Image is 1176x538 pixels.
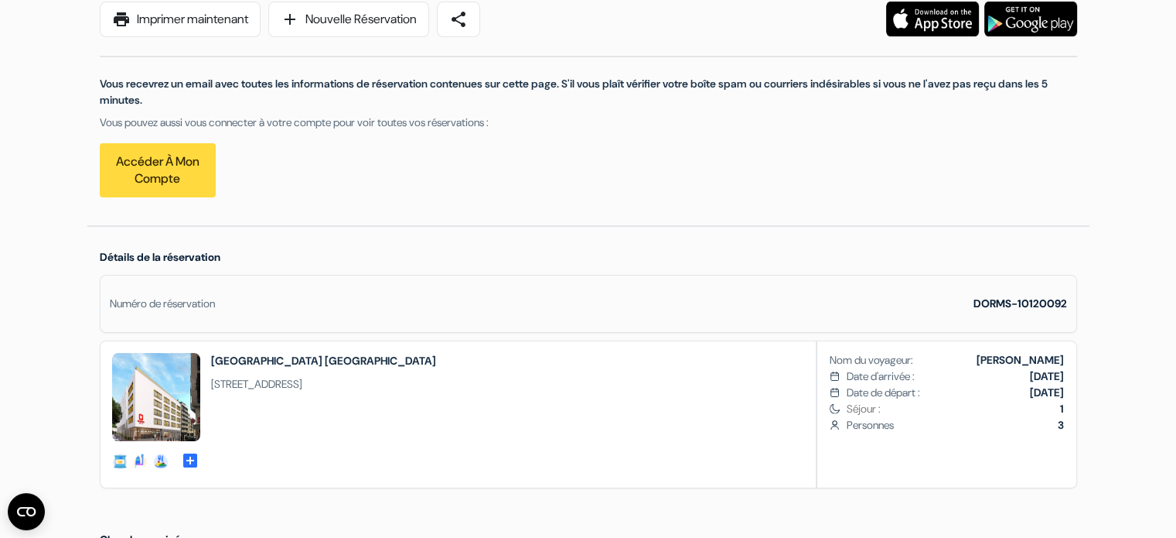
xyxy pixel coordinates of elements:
span: share [449,10,468,29]
span: add_box [181,451,199,467]
button: Ouvrir le widget CMP [8,493,45,530]
span: Date de départ : [846,385,919,401]
img: Téléchargez l'application gratuite [886,2,979,36]
a: printImprimer maintenant [100,2,261,37]
b: [DATE] [1030,369,1064,383]
span: [STREET_ADDRESS] [211,376,436,392]
span: Nom du voyageur: [830,352,913,368]
strong: DORMS-10120092 [973,296,1067,310]
a: share [437,2,480,37]
span: Détails de la réservation [100,250,220,264]
span: print [112,10,131,29]
img: Téléchargez l'application gratuite [984,2,1077,36]
span: Séjour : [846,401,1063,417]
a: addNouvelle Réservation [268,2,429,37]
h2: [GEOGRAPHIC_DATA] [GEOGRAPHIC_DATA] [211,353,436,368]
div: Numéro de réservation [110,296,215,312]
b: 1 [1060,402,1064,416]
a: Accéder à mon compte [100,143,216,197]
img: _46811_16372450974445.png [112,353,200,441]
span: add [281,10,299,29]
b: [DATE] [1030,386,1064,399]
a: add_box [181,451,199,467]
p: Vous recevrez un email avec toutes les informations de réservation contenues sur cette page. S'il... [100,76,1077,108]
p: Vous pouvez aussi vous connecter à votre compte pour voir toutes vos réservations : [100,115,1077,131]
span: Personnes [846,417,1063,433]
span: Date d'arrivée : [846,368,914,385]
b: [PERSON_NAME] [977,353,1064,367]
b: 3 [1058,418,1064,432]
